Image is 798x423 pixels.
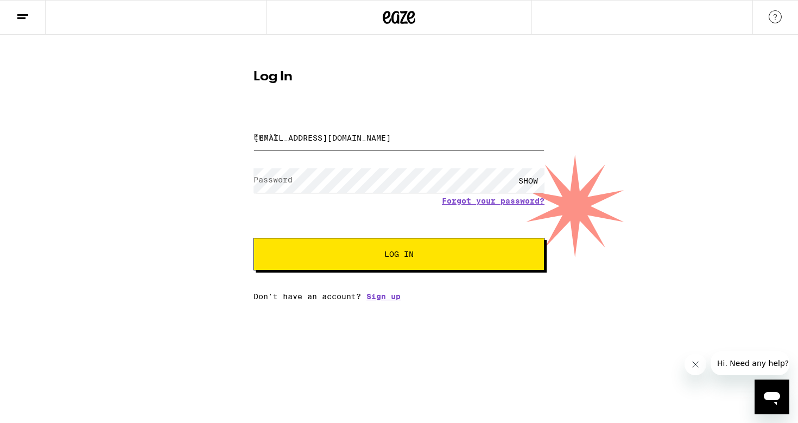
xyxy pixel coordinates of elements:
label: Password [254,175,293,184]
a: Sign up [366,292,401,301]
a: Forgot your password? [442,197,544,205]
span: Log In [384,250,414,258]
iframe: Message from company [711,351,789,375]
iframe: Close message [685,353,706,375]
iframe: Button to launch messaging window [755,380,789,414]
div: Don't have an account? [254,292,544,301]
input: Email [254,125,544,150]
label: Email [254,132,278,141]
div: SHOW [512,168,544,193]
button: Log In [254,238,544,270]
h1: Log In [254,71,544,84]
